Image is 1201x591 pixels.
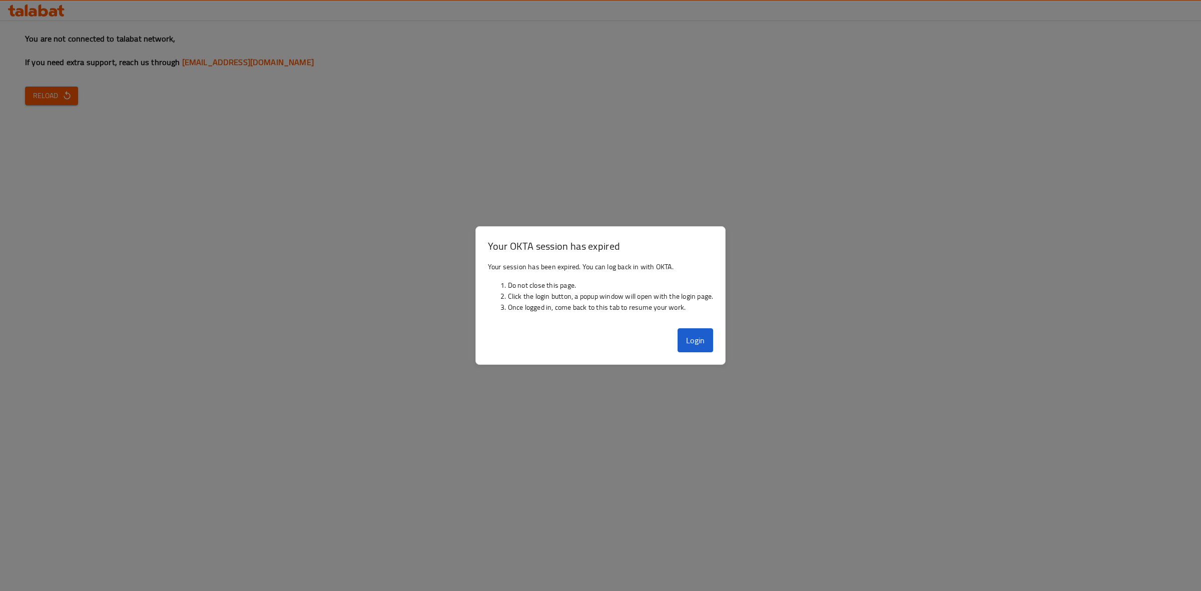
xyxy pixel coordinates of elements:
div: Your session has been expired. You can log back in with OKTA. [476,257,726,324]
li: Click the login button, a popup window will open with the login page. [508,291,714,302]
li: Once logged in, come back to this tab to resume your work. [508,302,714,313]
li: Do not close this page. [508,280,714,291]
h3: Your OKTA session has expired [488,239,714,253]
button: Login [678,328,714,352]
